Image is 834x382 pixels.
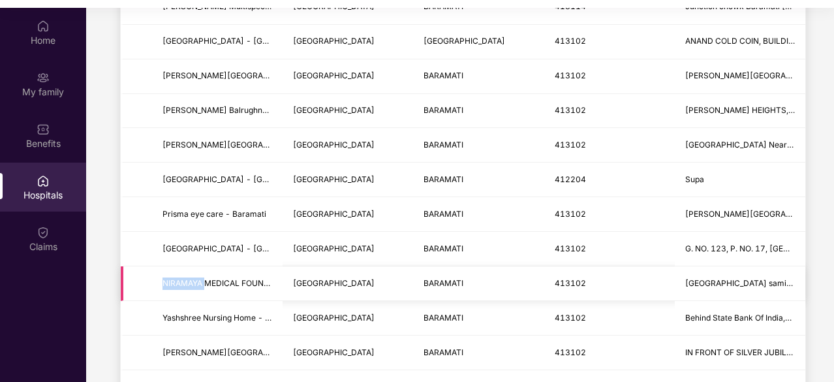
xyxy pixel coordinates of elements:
span: [GEOGRAPHIC_DATA] [424,36,505,46]
td: MAHARASHTRA [283,301,413,336]
span: 413102 [555,278,586,288]
td: Prisma eye care - Baramati [152,197,283,232]
span: [GEOGRAPHIC_DATA] [293,71,375,80]
td: MAHARASHTRA [283,266,413,301]
span: 413102 [555,71,586,80]
td: MAHARASHTRA [283,25,413,59]
td: MAHARASHTRA [283,336,413,370]
img: svg+xml;base64,PHN2ZyBpZD0iQmVuZWZpdHMiIHhtbG5zPSJodHRwOi8vd3d3LnczLm9yZy8yMDAwL3N2ZyIgd2lkdGg9Ij... [37,123,50,136]
td: ANAND COLD COIN, BUILDING 2ND FLOOR BEHIND, BUS STAND BARAMATI, PUNE - 413102 [675,25,805,59]
span: BARAMATI [424,209,463,219]
td: Supa [675,163,805,197]
span: BARAMATI [424,347,463,357]
td: G. NO. 123, P. NO. 17, MEHTA HOSPITAL, N.V. NEAR VIRSHAIV MANGAL KARYALAY [675,232,805,266]
span: [GEOGRAPHIC_DATA] - [GEOGRAPHIC_DATA] [162,244,335,253]
span: BARAMATI [424,313,463,323]
span: BARAMATI [424,278,463,288]
span: BARAMATI [424,105,463,115]
span: 413102 [555,347,586,357]
td: BARAMATI [413,59,544,94]
td: BARAMATI [413,163,544,197]
span: 413102 [555,244,586,253]
span: [GEOGRAPHIC_DATA] [293,347,375,357]
span: [GEOGRAPHIC_DATA] [293,313,375,323]
td: PUNE [413,25,544,59]
td: Nandadeep hospital - baramati [152,59,283,94]
td: BARAMATI [413,266,544,301]
span: 413102 [555,36,586,46]
td: MAHARASHTRA [283,128,413,163]
span: Prisma eye care - Baramati [162,209,266,219]
span: BARAMATI [424,140,463,150]
td: harikrupa nagar indapur road, [675,59,805,94]
td: MAHARASHTRA [283,163,413,197]
span: Behind State Bank Of India,Ashok Nagar [685,313,833,323]
span: [GEOGRAPHIC_DATA] [293,36,375,46]
td: NIMBALKAR HOSPITAL -Baramati [152,336,283,370]
img: svg+xml;base64,PHN2ZyBpZD0iSG9tZSIgeG1sbnM9Imh0dHA6Ly93d3cudzMub3JnLzIwMDAvc3ZnIiB3aWR0aD0iMjAiIG... [37,20,50,33]
td: Behind State Bank Of India,Ashok Nagar [675,301,805,336]
span: BARAMATI [424,174,463,184]
span: 413102 [555,313,586,323]
span: [GEOGRAPHIC_DATA] [293,278,375,288]
td: BARAMATI [413,128,544,163]
td: Leela Gulab Hospital - Baramati [152,163,283,197]
span: NIRAMAYA MEDICAL FOUNDATION AND RESEARCH CENTRE - [GEOGRAPHIC_DATA] [162,278,480,288]
span: BARAMATI [424,244,463,253]
td: MEHTA HOSPITAL - BARAMATI [152,232,283,266]
img: svg+xml;base64,PHN2ZyBpZD0iSG9zcGl0YWxzIiB4bWxucz0iaHR0cDovL3d3dy53My5vcmcvMjAwMC9zdmciIHdpZHRoPS... [37,174,50,187]
td: CHIRAYU CHILDRENS HOSPITAL - BARAMATI [152,128,283,163]
td: MAHARASHTRA [283,197,413,232]
td: IN FRONT OF SILVER JUBILEE,GOVT. HOSPITAL PATAS ROAD , Chimanshah Mala Opp S J Hospital [675,336,805,370]
td: LAXMI HEIGHTS, KARBHARI CHOWK, KASBA [675,94,805,129]
span: [PERSON_NAME][GEOGRAPHIC_DATA], [685,71,833,80]
img: svg+xml;base64,PHN2ZyBpZD0iQ2xhaW0iIHhtbG5zPSJodHRwOi8vd3d3LnczLm9yZy8yMDAwL3N2ZyIgd2lkdGg9IjIwIi... [37,226,50,239]
span: Yashshree Nursing Home - [GEOGRAPHIC_DATA] [162,313,347,323]
span: [PERSON_NAME][GEOGRAPHIC_DATA] - baramati [162,71,351,80]
td: MAHARASHTRA [283,232,413,266]
td: Yashshree Nursing Home - Baramati [152,301,283,336]
td: Shrirame Balrughnalay - BARAMATI [152,94,283,129]
span: [GEOGRAPHIC_DATA] [293,105,375,115]
span: [GEOGRAPHIC_DATA] [293,209,375,219]
span: Supa [685,174,704,184]
td: BARAMATI [413,94,544,129]
span: 413102 [555,209,586,219]
td: BARAMATI [413,232,544,266]
span: [GEOGRAPHIC_DATA] [293,174,375,184]
span: 413102 [555,140,586,150]
span: 412204 [555,174,586,184]
span: [PERSON_NAME][GEOGRAPHIC_DATA] - [GEOGRAPHIC_DATA] [162,140,399,150]
td: Sai Imperial Complex Near, Kridasankul Market Yard, Baramati, [675,128,805,163]
td: BARAMATI [413,197,544,232]
span: [PERSON_NAME][GEOGRAPHIC_DATA] -[GEOGRAPHIC_DATA] [162,347,397,357]
span: [PERSON_NAME] Balrughnalay - BARAMATI [162,105,327,115]
td: Ashoknagar Bhigwan Road Panchayat samiti - [675,266,805,301]
td: BARAMATI [413,336,544,370]
span: [GEOGRAPHIC_DATA] samiti - [685,278,798,288]
td: NIRAMAYA MEDICAL FOUNDATION AND RESEARCH CENTRE - Baramati [152,266,283,301]
span: BARAMATI [424,71,463,80]
td: BARAMATI [413,301,544,336]
td: MAHARASHTRA [283,94,413,129]
td: PAWAR HOSPITAL - PUNE [152,25,283,59]
span: [GEOGRAPHIC_DATA] - [GEOGRAPHIC_DATA] [162,174,335,184]
span: [GEOGRAPHIC_DATA] [293,140,375,150]
span: 413102 [555,105,586,115]
span: [GEOGRAPHIC_DATA] [293,244,375,253]
td: MAHARASHTRA [283,59,413,94]
span: [GEOGRAPHIC_DATA] - [GEOGRAPHIC_DATA] [162,36,335,46]
td: Sanghavi Township , First Floor , E wing Above Federal and Yes Bank,Bhigwan Road ,Baramati, Mahar... [675,197,805,232]
img: svg+xml;base64,PHN2ZyB3aWR0aD0iMjAiIGhlaWdodD0iMjAiIHZpZXdCb3g9IjAgMCAyMCAyMCIgZmlsbD0ibm9uZSIgeG... [37,71,50,84]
